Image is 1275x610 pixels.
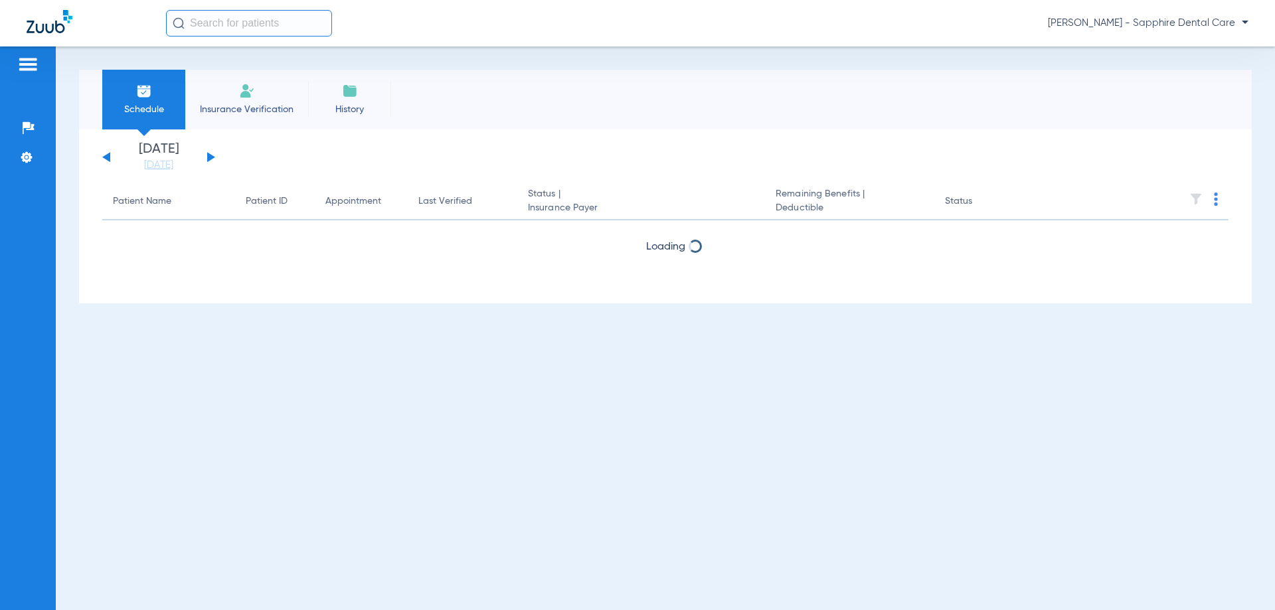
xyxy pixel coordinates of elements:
[173,17,185,29] img: Search Icon
[342,83,358,99] img: History
[112,103,175,116] span: Schedule
[239,83,255,99] img: Manual Insurance Verification
[418,194,472,208] div: Last Verified
[418,194,507,208] div: Last Verified
[765,183,934,220] th: Remaining Benefits |
[119,159,199,172] a: [DATE]
[517,183,765,220] th: Status |
[528,201,754,215] span: Insurance Payer
[113,194,224,208] div: Patient Name
[17,56,39,72] img: hamburger-icon
[136,83,152,99] img: Schedule
[318,103,381,116] span: History
[646,242,685,252] span: Loading
[246,194,304,208] div: Patient ID
[325,194,397,208] div: Appointment
[1214,192,1218,206] img: group-dot-blue.svg
[934,183,1024,220] th: Status
[246,194,288,208] div: Patient ID
[27,10,72,33] img: Zuub Logo
[119,143,199,172] li: [DATE]
[195,103,298,116] span: Insurance Verification
[325,194,381,208] div: Appointment
[113,194,171,208] div: Patient Name
[1048,17,1248,30] span: [PERSON_NAME] - Sapphire Dental Care
[166,10,332,37] input: Search for patients
[1189,192,1203,206] img: filter.svg
[776,201,923,215] span: Deductible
